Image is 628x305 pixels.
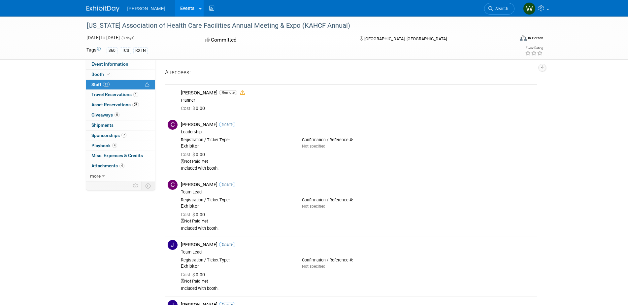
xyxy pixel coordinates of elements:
span: Onsite [219,182,235,187]
a: Asset Reservations26 [86,100,155,110]
span: 0.00 [181,152,208,157]
span: 0.00 [181,106,208,111]
img: ExhibitDay [86,6,119,12]
div: Exhibitor [181,263,292,269]
a: Misc. Expenses & Credits [86,151,155,161]
div: Not Paid Yet [181,279,534,284]
span: Cost: $ [181,152,196,157]
div: Committed [203,34,349,46]
div: Registration / Ticket Type: [181,137,292,143]
span: Attachments [91,163,124,168]
span: Remote [219,90,237,95]
span: 6 [115,112,119,117]
div: Planner [181,98,534,103]
a: Shipments [86,120,155,130]
span: Travel Reservations [91,92,138,97]
div: Event Format [476,34,544,44]
span: Not specified [302,264,325,269]
div: [PERSON_NAME] [181,121,534,128]
div: In-Person [528,36,543,41]
img: J.jpg [168,240,178,250]
span: 26 [132,102,139,107]
div: Event Rating [525,47,543,50]
span: Playbook [91,143,117,148]
div: Confirmation / Reference #: [302,257,413,263]
a: more [86,171,155,181]
a: Search [484,3,514,15]
i: Double-book Warning! [240,90,245,95]
img: Format-Inperson.png [520,35,527,41]
a: Event Information [86,59,155,69]
div: Registration / Ticket Type: [181,257,292,263]
div: Leadership [181,129,534,135]
span: Cost: $ [181,272,196,277]
span: Staff [91,82,110,87]
div: Included with booth. [181,226,534,231]
span: Giveaways [91,112,119,118]
a: Travel Reservations1 [86,90,155,100]
a: Giveaways6 [86,110,155,120]
a: Sponsorships2 [86,131,155,141]
span: Not specified [302,144,325,149]
span: (3 days) [121,36,135,40]
div: Team Lead [181,250,534,255]
span: Cost: $ [181,212,196,217]
span: Onsite [219,122,235,127]
span: 11 [103,82,110,87]
span: 4 [112,143,117,148]
span: Onsite [219,242,235,247]
span: Event Information [91,61,128,67]
span: to [100,35,106,40]
span: Sponsorships [91,133,126,138]
span: [GEOGRAPHIC_DATA], [GEOGRAPHIC_DATA] [364,36,447,41]
span: 4 [119,163,124,168]
span: 2 [121,133,126,138]
a: Playbook4 [86,141,155,151]
div: Registration / Ticket Type: [181,197,292,203]
span: Booth [91,72,112,77]
span: 0.00 [181,212,208,217]
span: Search [493,6,508,11]
div: Confirmation / Reference #: [302,137,413,143]
div: [PERSON_NAME] [181,182,534,188]
a: Attachments4 [86,161,155,171]
div: Team Lead [181,189,534,195]
span: Shipments [91,122,114,128]
div: Confirmation / Reference #: [302,197,413,203]
div: Attendees: [165,69,537,77]
span: [PERSON_NAME] [127,6,165,11]
div: Exhibitor [181,143,292,149]
span: more [90,173,101,179]
td: Tags [86,47,101,54]
span: 1 [133,92,138,97]
div: Exhibitor [181,203,292,209]
td: Toggle Event Tabs [141,182,155,190]
img: C.jpg [168,120,178,130]
img: Weston Harris [523,2,536,15]
div: 360 [107,47,117,54]
td: Personalize Event Tab Strip [130,182,142,190]
span: [DATE] [DATE] [86,35,120,40]
span: 0.00 [181,272,208,277]
span: Misc. Expenses & Credits [91,153,143,158]
i: Booth reservation complete [107,72,110,76]
div: Not Paid Yet [181,159,534,164]
div: Included with booth. [181,286,534,291]
a: Booth [86,70,155,80]
span: Potential Scheduling Conflict -- at least one attendee is tagged in another overlapping event. [145,82,149,88]
span: Asset Reservations [91,102,139,107]
div: [US_STATE] Association of Health Care Facilities Annual Meeting & Expo (KAHCF Annual) [84,20,505,32]
span: Not specified [302,204,325,209]
div: Included with booth. [181,166,534,171]
div: [PERSON_NAME] [181,242,534,248]
div: TCS [120,47,131,54]
img: C.jpg [168,180,178,190]
div: Not Paid Yet [181,219,534,224]
div: RXTN [133,47,148,54]
div: [PERSON_NAME] [181,90,534,96]
a: Staff11 [86,80,155,90]
span: Cost: $ [181,106,196,111]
